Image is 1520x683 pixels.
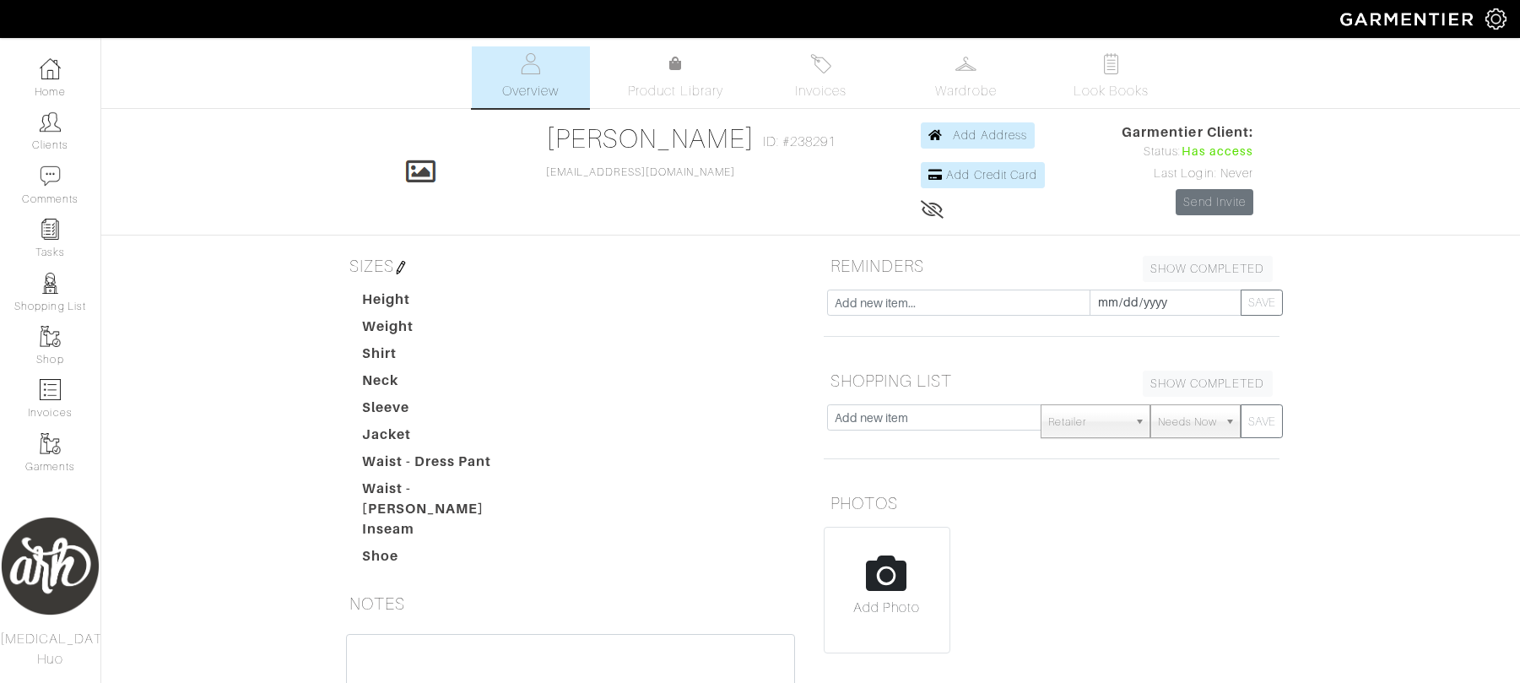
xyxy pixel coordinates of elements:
a: [PERSON_NAME] [546,123,755,154]
img: garments-icon-b7da505a4dc4fd61783c78ac3ca0ef83fa9d6f193b1c9dc38574b1d14d53ca28.png [40,326,61,347]
dt: Sleeve [349,398,542,425]
dt: Neck [349,371,542,398]
div: Status: [1122,143,1253,161]
a: Product Library [617,54,735,101]
dt: Shoe [349,546,542,573]
span: Product Library [628,81,723,101]
h5: NOTES [343,587,798,621]
dt: Height [349,290,542,317]
span: Wardrobe [935,81,996,101]
h5: SIZES [343,249,798,283]
button: SAVE [1241,290,1283,316]
a: Overview [472,46,590,108]
span: Garmentier Client: [1122,122,1253,143]
img: reminder-icon-8004d30b9f0a5d33ae49ab947aed9ed385cf756f9e5892f1edd6e32f2345188e.png [40,219,61,240]
a: SHOW COMPLETED [1143,256,1273,282]
dt: Waist - [PERSON_NAME] [349,479,542,519]
img: stylists-icon-eb353228a002819b7ec25b43dbf5f0378dd9e0616d9560372ff212230b889e62.png [40,273,61,294]
span: ID: #238291 [763,132,836,152]
a: Look Books [1052,46,1171,108]
img: todo-9ac3debb85659649dc8f770b8b6100bb5dab4b48dedcbae339e5042a72dfd3cc.svg [1101,53,1122,74]
input: Add new item... [827,290,1090,316]
span: Needs Now [1158,405,1217,439]
img: clients-icon-6bae9207a08558b7cb47a8932f037763ab4055f8c8b6bfacd5dc20c3e0201464.png [40,111,61,133]
button: SAVE [1241,404,1283,438]
span: Retailer [1048,405,1128,439]
img: basicinfo-40fd8af6dae0f16599ec9e87c0ef1c0a1fdea2edbe929e3d69a839185d80c458.svg [520,53,541,74]
img: gear-icon-white-bd11855cb880d31180b6d7d6211b90ccbf57a29d726f0c71d8c61bd08dd39cc2.png [1485,8,1506,30]
img: garmentier-logo-header-white-b43fb05a5012e4ada735d5af1a66efaba907eab6374d6393d1fbf88cb4ef424d.png [1332,4,1485,34]
h5: SHOPPING LIST [824,364,1279,398]
a: Send Invite [1176,189,1253,215]
img: orders-27d20c2124de7fd6de4e0e44c1d41de31381a507db9b33961299e4e07d508b8c.svg [810,53,831,74]
span: Add Credit Card [946,168,1037,182]
img: pen-cf24a1663064a2ec1b9c1bd2387e9de7a2fa800b781884d57f21acf72779bad2.png [394,261,408,274]
span: Has access [1182,143,1254,161]
a: Add Address [921,122,1035,149]
h5: REMINDERS [824,249,1279,283]
div: Last Login: Never [1122,165,1253,183]
dt: Inseam [349,519,542,546]
a: Wardrobe [907,46,1025,108]
span: Add Address [953,128,1027,142]
span: Overview [502,81,559,101]
img: orders-icon-0abe47150d42831381b5fb84f609e132dff9fe21cb692f30cb5eec754e2cba89.png [40,379,61,400]
span: Look Books [1074,81,1149,101]
img: comment-icon-a0a6a9ef722e966f86d9cbdc48e553b5cf19dbc54f86b18d962a5391bc8f6eb6.png [40,165,61,187]
a: Add Credit Card [921,162,1045,188]
dt: Jacket [349,425,542,452]
span: Invoices [795,81,847,101]
img: wardrobe-487a4870c1b7c33e795ec22d11cfc2ed9d08956e64fb3008fe2437562e282088.svg [955,53,976,74]
a: Invoices [762,46,880,108]
img: dashboard-icon-dbcd8f5a0b271acd01030246c82b418ddd0df26cd7fceb0bd07c9910d44c42f6.png [40,58,61,79]
h5: PHOTOS [824,486,1279,520]
input: Add new item [827,404,1042,431]
dt: Weight [349,317,542,344]
a: [EMAIL_ADDRESS][DOMAIN_NAME] [546,166,735,178]
dt: Shirt [349,344,542,371]
dt: Waist - Dress Pant [349,452,542,479]
img: garments-icon-b7da505a4dc4fd61783c78ac3ca0ef83fa9d6f193b1c9dc38574b1d14d53ca28.png [40,433,61,454]
a: SHOW COMPLETED [1143,371,1273,397]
